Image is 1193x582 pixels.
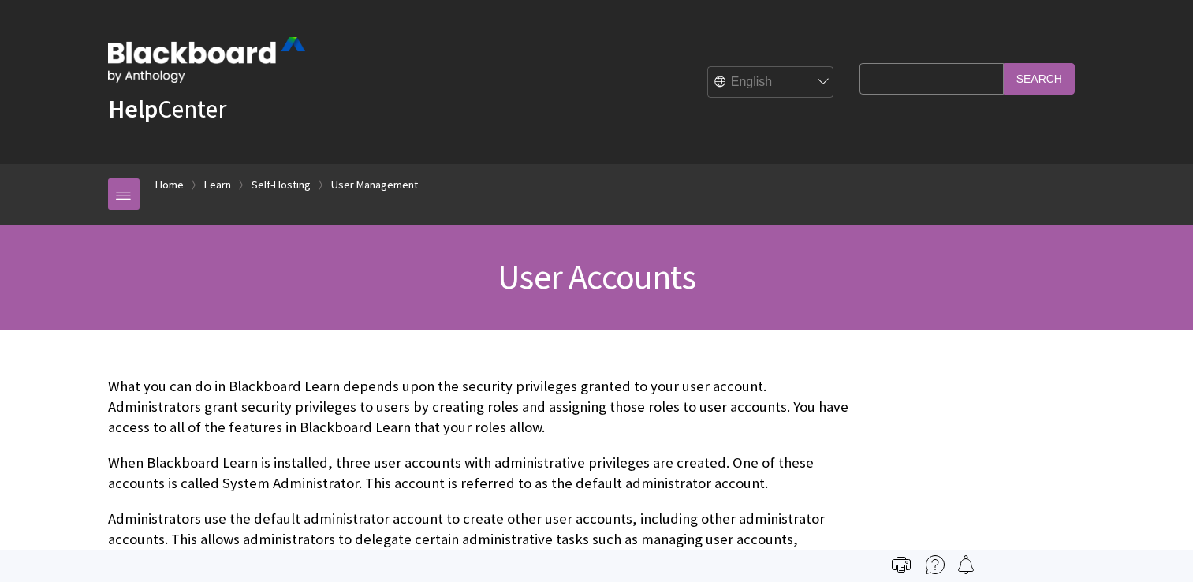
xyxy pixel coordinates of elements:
p: Administrators use the default administrator account to create other user accounts, including oth... [108,509,852,571]
a: Home [155,175,184,195]
a: Self-Hosting [252,175,311,195]
strong: Help [108,93,158,125]
p: When Blackboard Learn is installed, three user accounts with administrative privileges are create... [108,453,852,494]
a: HelpCenter [108,93,226,125]
a: Learn [204,175,231,195]
img: Follow this page [956,555,975,574]
select: Site Language Selector [708,67,834,99]
input: Search [1004,63,1075,94]
p: What you can do in Blackboard Learn depends upon the security privileges granted to your user acc... [108,376,852,438]
a: User Management [331,175,418,195]
span: User Accounts [498,255,695,298]
img: Blackboard by Anthology [108,37,305,83]
img: Print [892,555,911,574]
img: More help [926,555,945,574]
